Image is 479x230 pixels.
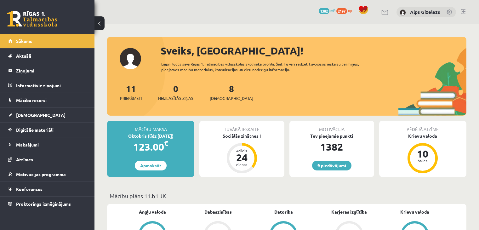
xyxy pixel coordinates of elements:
a: 2197 xp [336,8,355,13]
a: Krievu valoda 10 balles [379,133,466,174]
p: Mācību plāns 11.b1 JK [110,192,464,200]
img: Alps Gizelezs [400,9,406,16]
div: Oktobris (līdz [DATE]) [107,133,194,139]
a: Dabaszinības [204,209,232,215]
div: 10 [413,149,432,159]
a: Mācību resursi [8,93,87,107]
span: 2197 [336,8,347,14]
span: Aktuāli [16,53,31,59]
div: Sociālās zinātnes I [199,133,284,139]
div: Krievu valoda [379,133,466,139]
a: Motivācijas programma [8,167,87,181]
span: Konferences [16,186,43,192]
a: Karjeras izglītība [331,209,367,215]
a: Rīgas 1. Tālmācības vidusskola [7,11,57,27]
div: 123.00 [107,139,194,154]
span: xp [348,8,352,13]
a: 1382 mP [319,8,335,13]
div: Motivācija [289,121,374,133]
span: Atzīmes [16,157,33,162]
span: Digitālie materiāli [16,127,54,133]
div: dienas [232,163,251,166]
span: Motivācijas programma [16,171,66,177]
a: Angļu valoda [139,209,166,215]
span: Neizlasītās ziņas [158,95,193,101]
a: 11Priekšmeti [120,83,142,101]
legend: Maksājumi [16,137,87,152]
span: mP [330,8,335,13]
span: [DEMOGRAPHIC_DATA] [210,95,253,101]
a: Informatīvie ziņojumi [8,78,87,93]
a: Maksājumi [8,137,87,152]
a: Ziņojumi [8,63,87,78]
a: Krievu valoda [400,209,429,215]
a: 8[DEMOGRAPHIC_DATA] [210,83,253,101]
a: 0Neizlasītās ziņas [158,83,193,101]
a: Datorika [274,209,293,215]
a: Sociālās zinātnes I Atlicis 24 dienas [199,133,284,174]
div: 24 [232,152,251,163]
div: balles [413,159,432,163]
legend: Ziņojumi [16,63,87,78]
span: Proktoringa izmēģinājums [16,201,71,207]
div: Pēdējā atzīme [379,121,466,133]
a: Digitālie materiāli [8,123,87,137]
a: 9 piedāvājumi [312,161,351,170]
span: Sākums [16,38,32,44]
a: Aktuāli [8,49,87,63]
span: [DEMOGRAPHIC_DATA] [16,112,66,118]
span: Priekšmeti [120,95,142,101]
a: Proktoringa izmēģinājums [8,197,87,211]
span: Mācību resursi [16,97,47,103]
a: Apmaksāt [135,161,167,170]
a: [DEMOGRAPHIC_DATA] [8,108,87,122]
a: Atzīmes [8,152,87,167]
span: € [164,139,168,148]
div: Sveiks, [GEOGRAPHIC_DATA]! [161,43,466,58]
a: Konferences [8,182,87,196]
div: 1382 [289,139,374,154]
a: Alps Gizelezs [410,9,440,15]
div: Tuvākā ieskaite [199,121,284,133]
div: Atlicis [232,149,251,152]
div: Tev pieejamie punkti [289,133,374,139]
div: Mācību maksa [107,121,194,133]
legend: Informatīvie ziņojumi [16,78,87,93]
a: Sākums [8,34,87,48]
div: Laipni lūgts savā Rīgas 1. Tālmācības vidusskolas skolnieka profilā. Šeit Tu vari redzēt tuvojošo... [161,61,377,72]
span: 1382 [319,8,329,14]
